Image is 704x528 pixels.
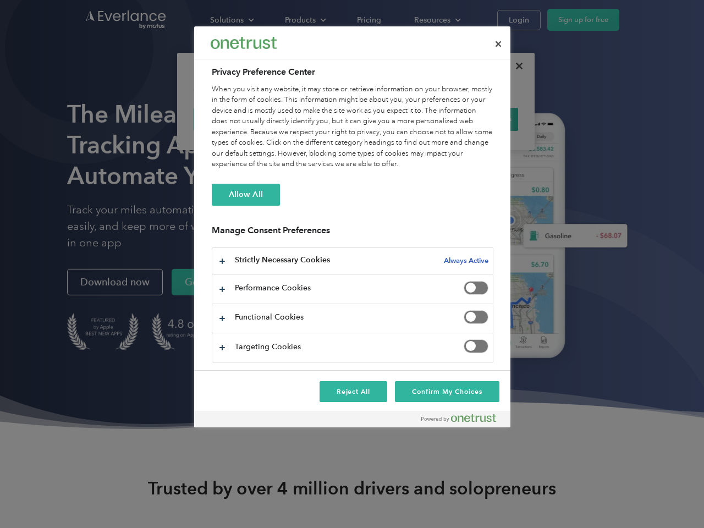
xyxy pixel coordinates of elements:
[211,37,277,48] img: Everlance
[211,32,277,54] div: Everlance
[320,381,388,402] button: Reject All
[212,84,493,170] div: When you visit any website, it may store or retrieve information on your browser, mostly in the f...
[194,26,510,427] div: Preference center
[212,65,493,79] h2: Privacy Preference Center
[212,184,280,206] button: Allow All
[421,414,505,427] a: Powered by OneTrust Opens in a new Tab
[395,381,499,402] button: Confirm My Choices
[421,414,496,422] img: Powered by OneTrust Opens in a new Tab
[194,26,510,427] div: Privacy Preference Center
[486,32,510,56] button: Close
[212,225,493,242] h3: Manage Consent Preferences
